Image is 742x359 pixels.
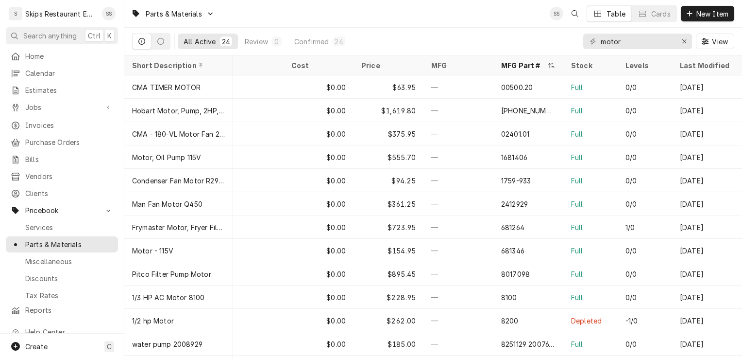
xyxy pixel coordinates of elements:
div: [DATE] [672,122,742,145]
a: Go to Pricebook [6,202,118,218]
div: 0/0 [625,339,637,349]
div: — [423,262,493,286]
a: Estimates [6,82,118,98]
div: — [423,239,493,262]
div: -1/0 [625,316,638,326]
div: $0.00 [284,286,354,309]
div: Shan Skipper's Avatar [102,7,116,20]
div: SS [550,7,563,20]
span: Pricebook [25,205,99,215]
span: C [107,341,112,352]
a: Invoices [6,117,118,133]
div: Hobart Motor, Pump, 2HP, CW, FIR, COM [132,106,225,116]
div: $63.95 [354,75,423,99]
div: $0.00 [284,169,354,192]
div: 0/0 [625,129,637,139]
button: Erase input [676,34,692,49]
button: New Item [681,6,734,21]
div: [DATE] [672,309,742,332]
span: Parts & Materials [25,239,113,250]
div: $0.00 [284,122,354,145]
div: MFG Part # [501,60,546,71]
div: Full [571,339,583,349]
span: Vendors [25,171,113,181]
div: $154.95 [354,239,423,262]
div: 24 [222,36,230,47]
div: $262.00 [354,309,423,332]
div: $0.00 [284,192,354,215]
span: Reports [25,305,113,315]
div: 8100 [501,292,517,303]
div: Short Description [132,60,223,71]
div: [DATE] [672,239,742,262]
div: — [423,99,493,122]
a: Go to Help Center [6,324,118,340]
div: 681346 [501,246,524,256]
div: [DATE] [672,169,742,192]
div: CMA TIMER MOTOR [132,82,201,92]
a: Purchase Orders [6,134,118,150]
a: Discounts [6,270,118,287]
div: — [423,215,493,239]
div: Full [571,246,583,256]
div: Motor - 115V [132,246,173,256]
div: [DATE] [672,99,742,122]
div: — [423,309,493,332]
span: Parts & Materials [146,9,202,19]
button: Search anythingCtrlK [6,27,118,44]
div: 8200 [501,316,519,326]
div: 2412929 [501,199,528,209]
div: — [423,122,493,145]
div: [PHONE_NUMBER] [501,106,556,116]
a: Bills [6,151,118,167]
div: Full [571,269,583,279]
div: 0/0 [625,269,637,279]
div: $1,619.80 [354,99,423,122]
a: Go to Jobs [6,99,118,115]
a: Parts & Materials [6,236,118,252]
div: [DATE] [672,262,742,286]
div: $0.00 [284,332,354,356]
div: Full [571,106,583,116]
span: Ctrl [88,31,101,41]
div: Stock [571,60,608,71]
div: Table [607,9,625,19]
span: Jobs [25,102,99,112]
div: Review [245,36,268,47]
span: Miscellaneous [25,256,113,267]
div: S [9,7,22,20]
div: Levels [625,60,662,71]
div: 1/2 hp Motor [132,316,174,326]
div: Full [571,222,583,233]
div: 0/0 [625,199,637,209]
div: $0.00 [284,215,354,239]
div: [DATE] [672,145,742,169]
div: Price [361,60,414,71]
div: — [423,75,493,99]
button: View [696,34,734,49]
a: Clients [6,185,118,201]
div: $0.00 [284,262,354,286]
span: New Item [694,9,730,19]
div: 0/0 [625,292,637,303]
span: Create [25,342,48,351]
div: [DATE] [672,192,742,215]
div: 0/0 [625,176,637,186]
div: 8017098 [501,269,530,279]
div: $0.00 [284,239,354,262]
div: All Active [184,36,216,47]
div: [DATE] [672,286,742,309]
div: Shan Skipper's Avatar [550,7,563,20]
a: Services [6,219,118,235]
div: 1759-933 [501,176,531,186]
div: water pump 2008929 [132,339,202,349]
div: 681264 [501,222,524,233]
div: SS [102,7,116,20]
div: [DATE] [672,215,742,239]
div: $0.00 [284,309,354,332]
div: $375.95 [354,122,423,145]
div: — [423,286,493,309]
div: Motor, Oil Pump 115V [132,152,201,162]
span: Clients [25,188,113,198]
div: 1/0 [625,222,635,233]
